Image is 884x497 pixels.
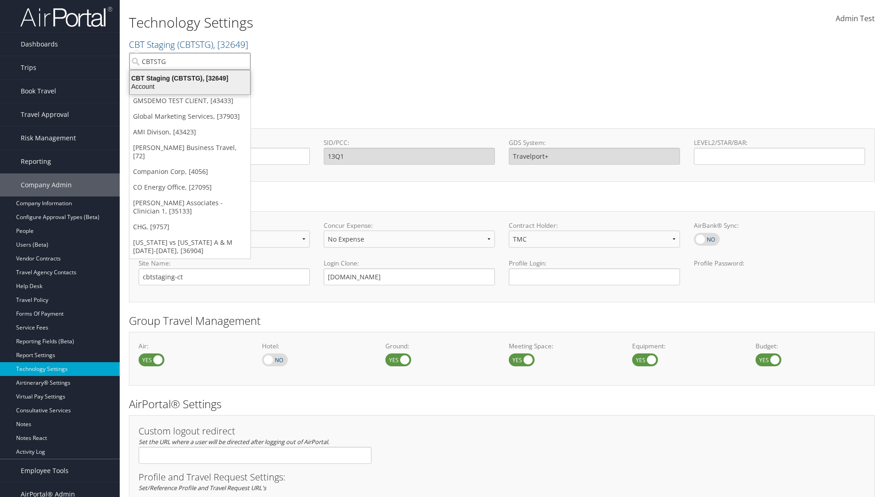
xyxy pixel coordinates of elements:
[20,6,112,28] img: airportal-logo.png
[129,109,250,124] a: Global Marketing Services, [37903]
[129,313,875,329] h2: Group Travel Management
[324,221,495,230] label: Concur Expense:
[129,219,250,235] a: CHG, [9757]
[124,82,256,91] div: Account
[129,396,875,412] h2: AirPortal® Settings
[836,5,875,33] a: Admin Test
[129,124,250,140] a: AMI Divison, [43423]
[21,56,36,79] span: Trips
[509,259,680,285] label: Profile Login:
[129,179,250,195] a: CO Energy Office, [27095]
[129,38,248,51] a: CBT Staging
[139,341,248,351] label: Air:
[21,103,69,126] span: Travel Approval
[21,127,76,150] span: Risk Management
[694,259,865,285] label: Profile Password:
[124,74,256,82] div: CBT Staging (CBTSTG), [32649]
[756,341,865,351] label: Budget:
[694,221,865,230] label: AirBank® Sync:
[21,459,69,482] span: Employee Tools
[694,233,720,246] label: AirBank® Sync
[139,427,372,436] h3: Custom logout redirect
[21,80,56,103] span: Book Travel
[129,13,626,32] h1: Technology Settings
[129,235,250,259] a: [US_STATE] vs [US_STATE] A & M [DATE]-[DATE], [36904]
[385,341,495,351] label: Ground:
[21,150,51,173] span: Reporting
[129,53,250,70] input: Search Accounts
[836,13,875,23] span: Admin Test
[177,38,213,51] span: ( CBTSTG )
[21,173,72,196] span: Company Admin
[509,221,680,230] label: Contract Holder:
[129,140,250,164] a: [PERSON_NAME] Business Travel, [72]
[632,341,742,351] label: Equipment:
[324,138,495,147] label: SID/PCC:
[139,484,266,492] em: Set/Reference Profile and Travel Request URL's
[509,138,680,147] label: GDS System:
[509,341,618,351] label: Meeting Space:
[129,110,868,125] h2: GDS
[139,259,310,268] label: Site Name:
[129,192,875,208] h2: Online Booking Tool
[324,259,495,268] label: Login Clone:
[139,473,865,482] h3: Profile and Travel Request Settings:
[509,268,680,285] input: Profile Login:
[262,341,372,351] label: Hotel:
[694,138,865,147] label: LEVEL2/STAR/BAR:
[213,38,248,51] span: , [ 32649 ]
[129,164,250,179] a: Companion Corp, [4056]
[139,438,329,446] em: Set the URL where a user will be directed after logging out of AirPortal.
[129,195,250,219] a: [PERSON_NAME] Associates - Clinician 1, [35133]
[21,33,58,56] span: Dashboards
[129,93,250,109] a: GMSDEMO TEST CLIENT, [43433]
